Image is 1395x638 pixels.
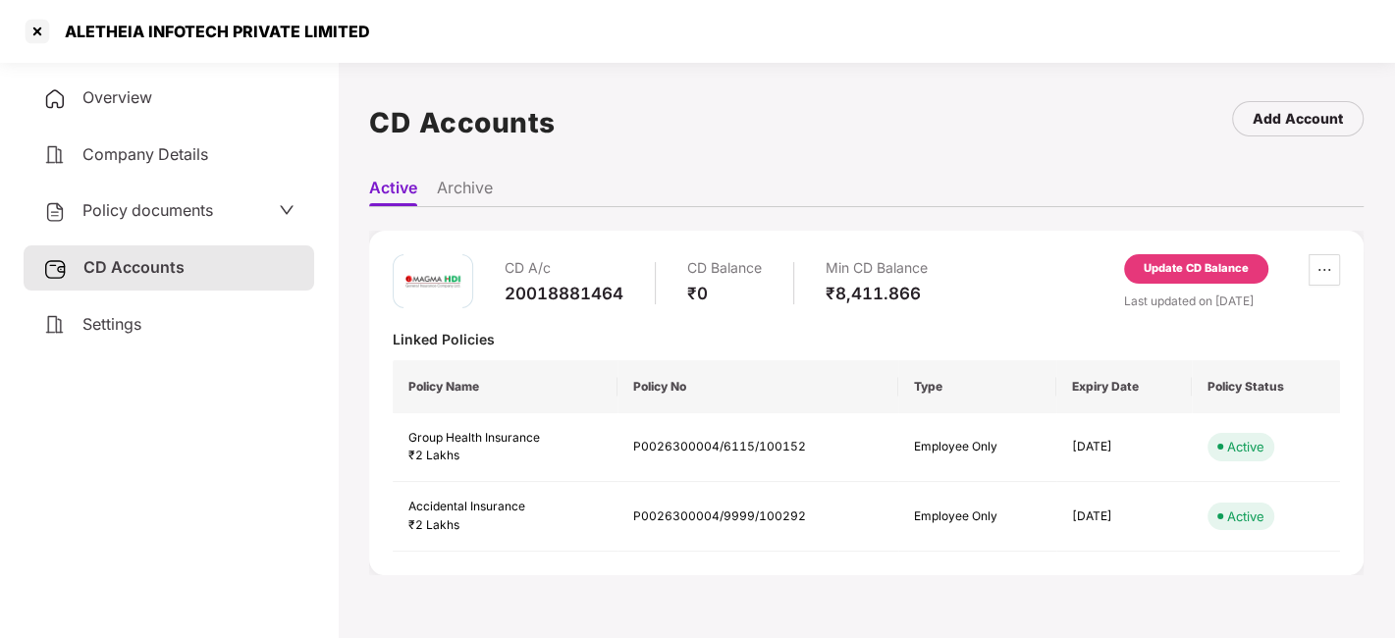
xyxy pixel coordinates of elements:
th: Policy Name [393,360,617,413]
div: ₹0 [687,283,762,304]
div: CD A/c [505,254,623,283]
th: Policy No [617,360,898,413]
td: P0026300004/9999/100292 [617,482,898,552]
button: ellipsis [1309,254,1340,286]
span: CD Accounts [83,257,185,277]
td: [DATE] [1056,413,1192,483]
span: Overview [82,87,152,107]
th: Policy Status [1192,360,1340,413]
div: Group Health Insurance [408,429,602,448]
img: svg+xml;base64,PHN2ZyB4bWxucz0iaHR0cDovL3d3dy53My5vcmcvMjAwMC9zdmciIHdpZHRoPSIyNCIgaGVpZ2h0PSIyNC... [43,143,67,167]
div: Employee Only [914,507,1041,526]
div: Update CD Balance [1144,260,1249,278]
h1: CD Accounts [369,101,556,144]
div: ₹8,411.866 [826,283,928,304]
div: Accidental Insurance [408,498,602,516]
span: ellipsis [1310,262,1339,278]
th: Expiry Date [1056,360,1192,413]
img: svg+xml;base64,PHN2ZyB3aWR0aD0iMjUiIGhlaWdodD0iMjQiIHZpZXdCb3g9IjAgMCAyNSAyNCIgZmlsbD0ibm9uZSIgeG... [43,257,68,281]
span: ₹2 Lakhs [408,517,459,532]
img: svg+xml;base64,PHN2ZyB4bWxucz0iaHR0cDovL3d3dy53My5vcmcvMjAwMC9zdmciIHdpZHRoPSIyNCIgaGVpZ2h0PSIyNC... [43,87,67,111]
div: Linked Policies [393,330,1340,348]
li: Active [369,178,417,206]
span: Settings [82,314,141,334]
img: magma.png [403,252,462,311]
img: svg+xml;base64,PHN2ZyB4bWxucz0iaHR0cDovL3d3dy53My5vcmcvMjAwMC9zdmciIHdpZHRoPSIyNCIgaGVpZ2h0PSIyNC... [43,200,67,224]
div: Min CD Balance [826,254,928,283]
td: [DATE] [1056,482,1192,552]
img: svg+xml;base64,PHN2ZyB4bWxucz0iaHR0cDovL3d3dy53My5vcmcvMjAwMC9zdmciIHdpZHRoPSIyNCIgaGVpZ2h0PSIyNC... [43,313,67,337]
th: Type [898,360,1056,413]
span: Company Details [82,144,208,164]
td: P0026300004/6115/100152 [617,413,898,483]
li: Archive [437,178,493,206]
div: Active [1227,506,1264,526]
div: Active [1227,437,1264,456]
div: CD Balance [687,254,762,283]
div: ALETHEIA INFOTECH PRIVATE LIMITED [53,22,370,41]
div: Employee Only [914,438,1041,456]
span: down [279,202,295,218]
div: Last updated on [DATE] [1124,292,1340,310]
span: ₹2 Lakhs [408,448,459,462]
div: 20018881464 [505,283,623,304]
div: Add Account [1253,108,1343,130]
span: Policy documents [82,200,213,220]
